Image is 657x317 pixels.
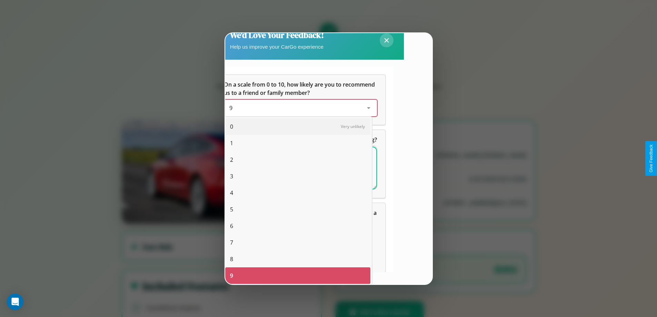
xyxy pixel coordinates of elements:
div: On a scale from 0 to 10, how likely are you to recommend us to a friend or family member? [224,100,377,116]
span: 4 [230,189,233,197]
span: 9 [229,104,232,112]
span: 6 [230,222,233,230]
div: 2 [225,151,370,168]
div: 6 [225,218,370,234]
div: 7 [225,234,370,251]
span: Very unlikely [341,123,365,129]
span: 7 [230,238,233,247]
div: Open Intercom Messenger [7,294,23,310]
div: 10 [225,284,370,300]
h5: On a scale from 0 to 10, how likely are you to recommend us to a friend or family member? [224,80,377,97]
div: 3 [225,168,370,185]
span: On a scale from 0 to 10, how likely are you to recommend us to a friend or family member? [224,81,376,97]
span: 8 [230,255,233,263]
span: 0 [230,122,233,131]
h2: We'd Love Your Feedback! [230,29,324,41]
div: 9 [225,267,370,284]
div: 0 [225,118,370,135]
div: 8 [225,251,370,267]
div: 4 [225,185,370,201]
span: Which of the following features do you value the most in a vehicle? [224,209,378,225]
div: 5 [225,201,370,218]
span: 5 [230,205,233,214]
p: Help us improve your CarGo experience [230,42,324,51]
span: 9 [230,271,233,280]
div: On a scale from 0 to 10, how likely are you to recommend us to a friend or family member? [216,75,385,125]
span: 1 [230,139,233,147]
span: 3 [230,172,233,180]
span: 2 [230,156,233,164]
div: Give Feedback [649,145,654,172]
div: 1 [225,135,370,151]
span: What can we do to make your experience more satisfying? [224,136,377,143]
